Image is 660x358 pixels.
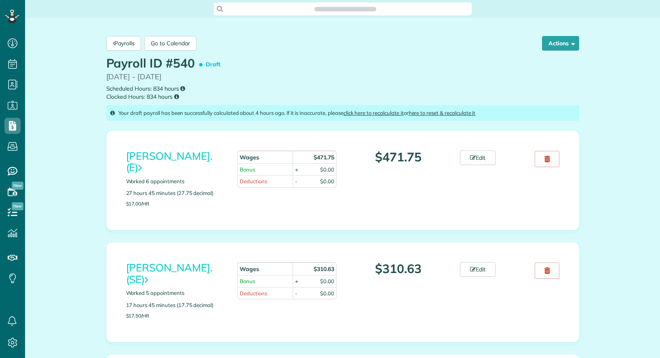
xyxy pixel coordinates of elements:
p: Worked 5 appointments [126,289,226,297]
h1: Payroll ID #540 [106,57,224,72]
span: Search ZenMaid… [323,5,368,13]
div: - [295,290,297,297]
span: Draft [201,57,224,72]
p: $17.50/hr [126,313,226,318]
div: $0.00 [320,278,334,285]
a: Edit [460,262,496,277]
strong: $471.75 [314,154,334,161]
div: $0.00 [320,166,334,174]
button: Actions [542,36,579,51]
strong: Wages [240,265,259,273]
div: - [295,178,297,185]
p: $17.00/hr [126,201,226,206]
p: $310.63 [349,262,448,275]
div: + [295,166,298,174]
a: click here to recalculate it [344,110,404,116]
span: New [12,202,23,210]
td: Deductions [237,175,293,187]
a: [PERSON_NAME]. (SE) [126,261,213,286]
a: [PERSON_NAME]. (E) [126,149,213,174]
p: $471.75 [349,150,448,164]
small: Scheduled Hours: 834 hours Clocked Hours: 834 hours [106,85,579,101]
p: [DATE] - [DATE] [106,72,579,83]
a: Go to Calendar [144,36,196,51]
p: Worked 6 appointments [126,178,226,185]
td: Bonus [237,275,293,287]
a: Payrolls [106,36,141,51]
div: $0.00 [320,178,334,185]
div: $0.00 [320,290,334,297]
strong: $310.63 [314,265,334,273]
p: 27 hours 45 minutes (27.75 decimal) [126,189,226,197]
span: New [12,182,23,190]
td: Bonus [237,163,293,176]
td: Deductions [237,287,293,299]
div: + [295,278,298,285]
div: Your draft payroll has been successfully calculated about 4 hours ago. If it is inaccurate, pleas... [106,105,579,121]
strong: Wages [240,154,259,161]
p: 17 hours 45 minutes (17.75 decimal) [126,301,226,309]
a: Edit [460,150,496,165]
a: here to reset & recalculate it [409,110,476,116]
